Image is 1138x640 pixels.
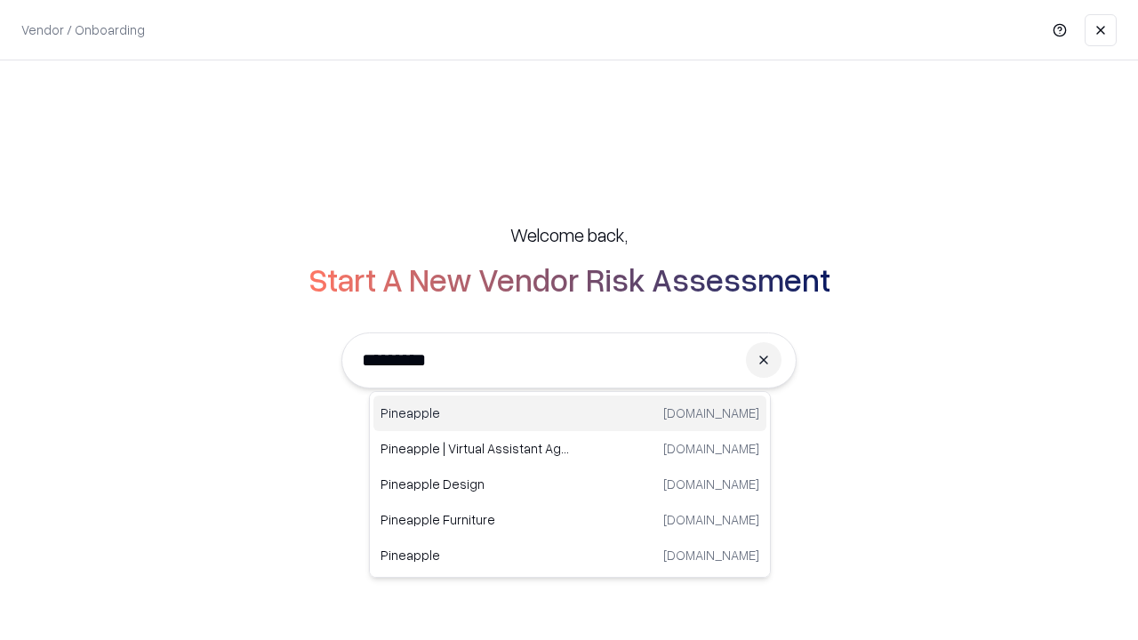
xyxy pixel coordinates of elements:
p: Vendor / Onboarding [21,20,145,39]
p: Pineapple | Virtual Assistant Agency [381,439,570,458]
h2: Start A New Vendor Risk Assessment [309,261,830,297]
p: [DOMAIN_NAME] [663,475,759,493]
p: Pineapple Furniture [381,510,570,529]
p: [DOMAIN_NAME] [663,404,759,422]
p: Pineapple Design [381,475,570,493]
p: [DOMAIN_NAME] [663,439,759,458]
p: [DOMAIN_NAME] [663,546,759,564]
div: Suggestions [369,391,771,578]
p: Pineapple [381,404,570,422]
p: Pineapple [381,546,570,564]
h5: Welcome back, [510,222,628,247]
p: [DOMAIN_NAME] [663,510,759,529]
